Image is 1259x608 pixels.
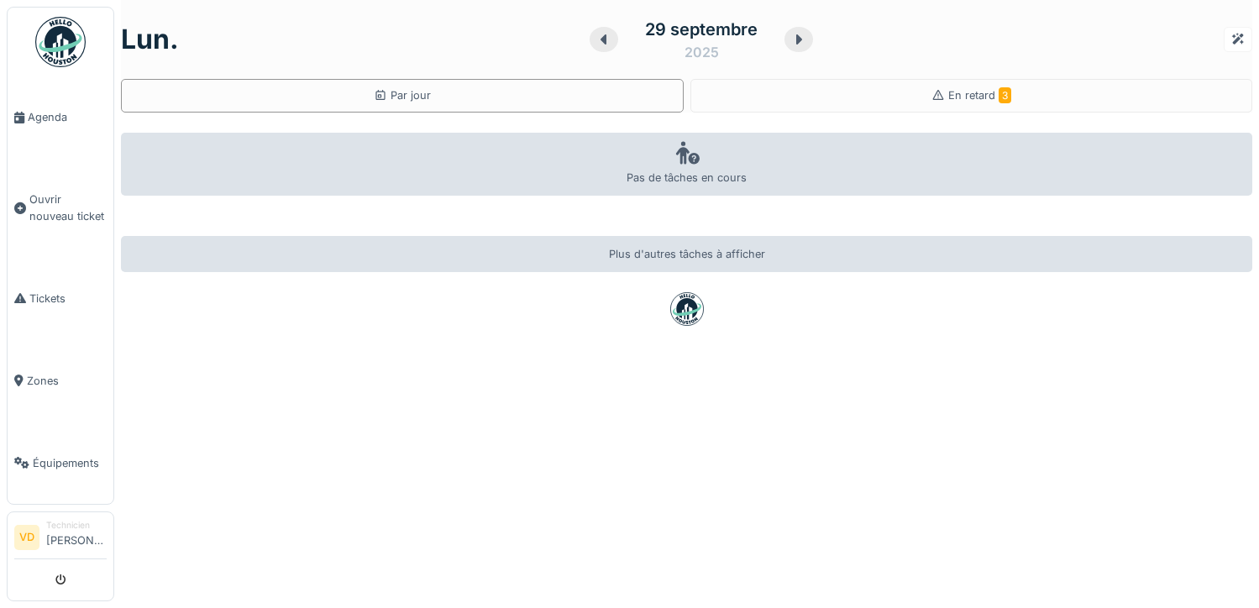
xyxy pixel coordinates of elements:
[33,455,107,471] span: Équipements
[29,291,107,307] span: Tickets
[121,236,1252,272] div: Plus d'autres tâches à afficher
[28,109,107,125] span: Agenda
[121,133,1252,196] div: Pas de tâches en cours
[8,159,113,257] a: Ouvrir nouveau ticket
[948,89,1011,102] span: En retard
[121,24,179,55] h1: lun.
[27,373,107,389] span: Zones
[8,76,113,159] a: Agenda
[46,519,107,532] div: Technicien
[14,519,107,559] a: VD Technicien[PERSON_NAME]
[8,339,113,422] a: Zones
[14,525,39,550] li: VD
[670,292,704,326] img: badge-BVDL4wpA.svg
[8,257,113,339] a: Tickets
[685,42,719,62] div: 2025
[46,519,107,555] li: [PERSON_NAME]
[999,87,1011,103] span: 3
[29,191,107,223] span: Ouvrir nouveau ticket
[35,17,86,67] img: Badge_color-CXgf-gQk.svg
[374,87,431,103] div: Par jour
[645,17,758,42] div: 29 septembre
[8,422,113,504] a: Équipements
